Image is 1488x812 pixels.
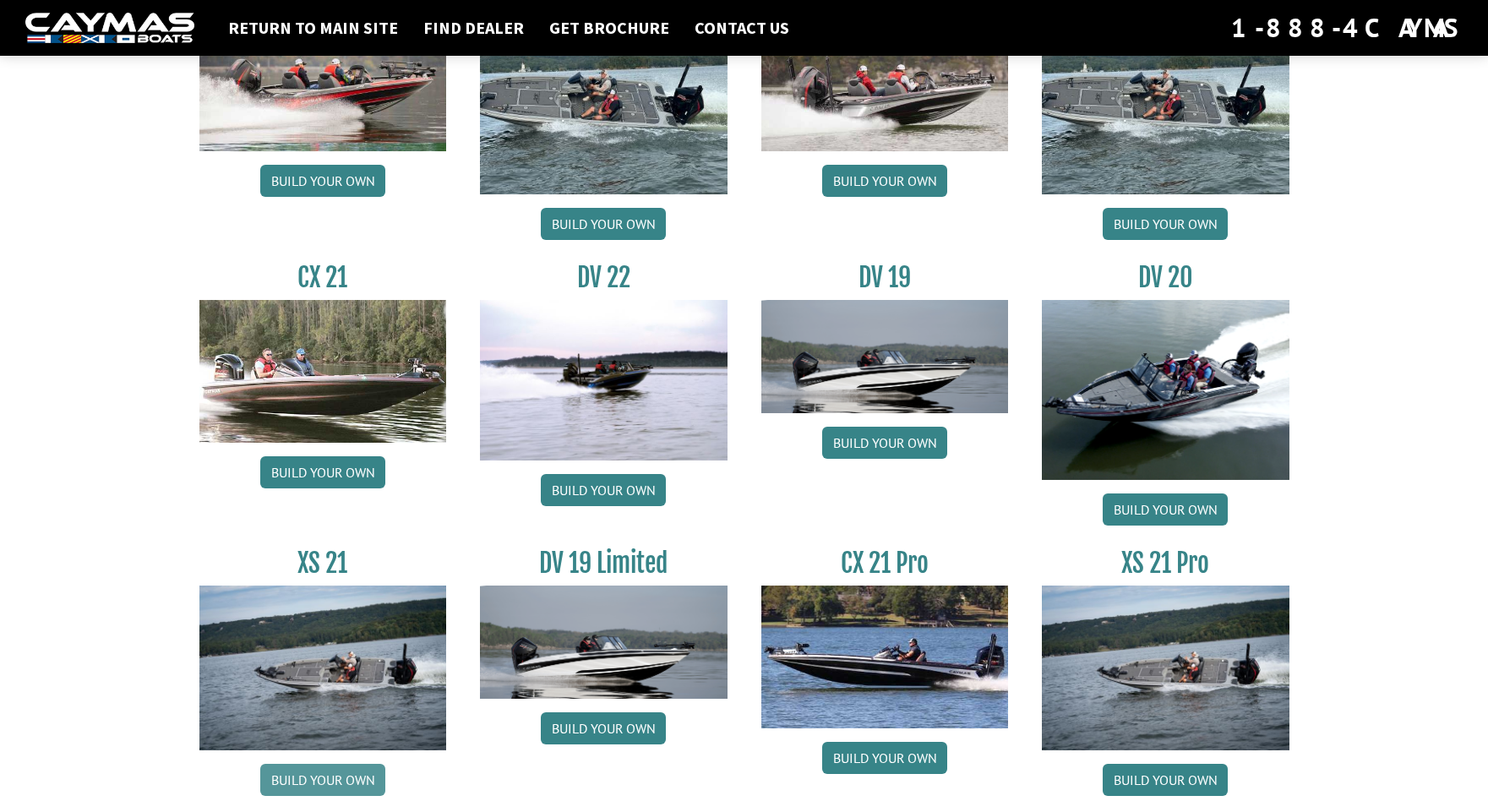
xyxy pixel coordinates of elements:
a: Build your own [822,742,947,774]
img: XS_20_resized.jpg [480,9,728,194]
a: Build your own [541,474,666,506]
h3: DV 19 Limited [480,548,728,579]
a: Build your own [1103,493,1228,526]
div: 1-888-4CAYMAS [1231,9,1463,46]
img: DV22_original_motor_cropped_for_caymas_connect.jpg [480,300,728,460]
img: CX-21Pro_thumbnail.jpg [761,586,1009,728]
a: Build your own [822,427,947,459]
h3: CX 21 Pro [761,548,1009,579]
img: dv-19-ban_from_website_for_caymas_connect.png [761,300,1009,413]
img: white-logo-c9c8dbefe5ff5ceceb0f0178aa75bf4bb51f6bca0971e226c86eb53dfe498488.png [25,13,194,44]
a: Build your own [1103,764,1228,796]
a: Build your own [260,456,385,488]
a: Build your own [822,165,947,197]
a: Return to main site [220,17,406,39]
a: Build your own [541,208,666,240]
a: Find Dealer [415,17,532,39]
img: CX21_thumb.jpg [199,300,447,442]
img: XS_21_thumbnail.jpg [199,586,447,750]
img: dv-19-ban_from_website_for_caymas_connect.png [480,586,728,699]
a: Build your own [260,165,385,197]
h3: DV 22 [480,262,728,293]
img: CX-20_thumbnail.jpg [199,9,447,151]
h3: DV 19 [761,262,1009,293]
a: Build your own [541,712,666,744]
img: CX-20Pro_thumbnail.jpg [761,9,1009,151]
a: Get Brochure [541,17,678,39]
img: DV_20_from_website_for_caymas_connect.png [1042,300,1289,480]
a: Build your own [1103,208,1228,240]
img: XS_20_resized.jpg [1042,9,1289,194]
a: Build your own [260,764,385,796]
h3: XS 21 [199,548,447,579]
h3: CX 21 [199,262,447,293]
a: Contact Us [686,17,798,39]
h3: XS 21 Pro [1042,548,1289,579]
img: XS_21_thumbnail.jpg [1042,586,1289,750]
h3: DV 20 [1042,262,1289,293]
